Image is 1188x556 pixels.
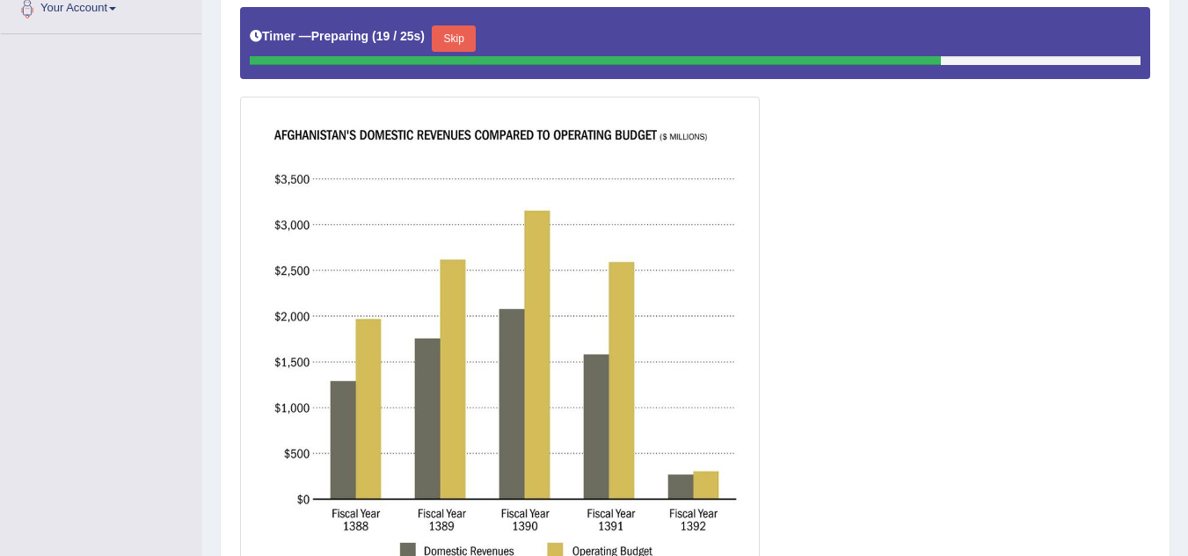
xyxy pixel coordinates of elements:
[376,29,421,43] b: 19 / 25s
[250,30,425,43] h5: Timer —
[372,29,376,43] b: (
[432,25,476,52] button: Skip
[311,29,368,43] b: Preparing
[420,29,425,43] b: )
